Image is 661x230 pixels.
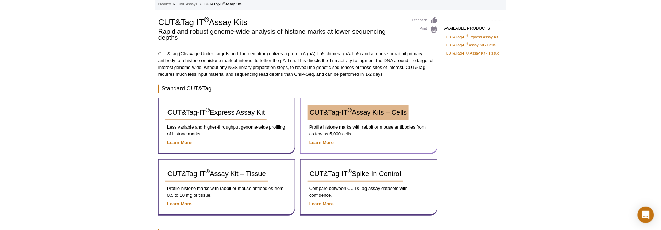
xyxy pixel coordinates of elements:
sup: ® [348,169,352,175]
a: CUT&Tag-IT®Assay Kit - Cells [446,42,496,48]
p: Less variable and higher-throughput genome-wide profiling of histone marks. [165,124,288,137]
a: CUT&Tag-IT® Assay Kit - Tissue [446,50,499,56]
sup: ® [348,107,352,114]
a: Learn More [167,140,192,145]
div: Open Intercom Messenger [638,207,654,223]
a: CUT&Tag-IT®Assay Kits – Cells [308,105,409,120]
h2: AVAILABLE PRODUCTS [444,21,503,33]
a: Learn More [167,201,192,206]
a: CUT&Tag-IT®Spike-In Control [308,167,403,182]
p: Profile histone marks with rabbit or mouse antibodies from 0.5 to 10 mg of tissue. [165,185,288,199]
li: CUT&Tag-IT Assay Kits [204,2,241,6]
p: CUT&Tag (Cleavage Under Targets and Tagmentation) utilizes a protein A (pA) Tn5 chimera (pA-Tn5) ... [158,50,438,78]
span: CUT&Tag-IT Express Assay Kit [167,109,265,116]
li: » [200,2,202,6]
p: Compare between CUT&Tag assay datasets with confidence. [308,185,430,199]
a: ChIP Assays [178,1,197,8]
sup: ® [466,34,469,37]
a: CUT&Tag-IT®Express Assay Kit [165,105,267,120]
sup: ® [206,107,210,114]
span: CUT&Tag-IT Spike-In Control [310,170,401,178]
a: Feedback [412,16,438,24]
h2: Rapid and robust genome-wide analysis of histone marks at lower sequencing depths [158,28,405,41]
a: Learn More [309,140,334,145]
sup: ® [466,42,469,46]
sup: ® [204,16,209,23]
span: CUT&Tag-IT Assay Kit – Tissue [167,170,266,178]
sup: ® [206,169,210,175]
a: Print [412,26,438,33]
li: » [173,2,175,6]
span: CUT&Tag-IT Assay Kits – Cells [310,109,407,116]
h1: CUT&Tag-IT Assay Kits [158,16,405,27]
a: CUT&Tag-IT®Assay Kit – Tissue [165,167,268,182]
h3: Standard CUT&Tag [158,85,438,93]
a: CUT&Tag-IT®Express Assay Kit [446,34,498,40]
a: Learn More [309,201,334,206]
sup: ® [223,1,225,5]
a: Products [158,1,171,8]
p: Profile histone marks with rabbit or mouse antibodies from as few as 5,000 cells. [308,124,430,137]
